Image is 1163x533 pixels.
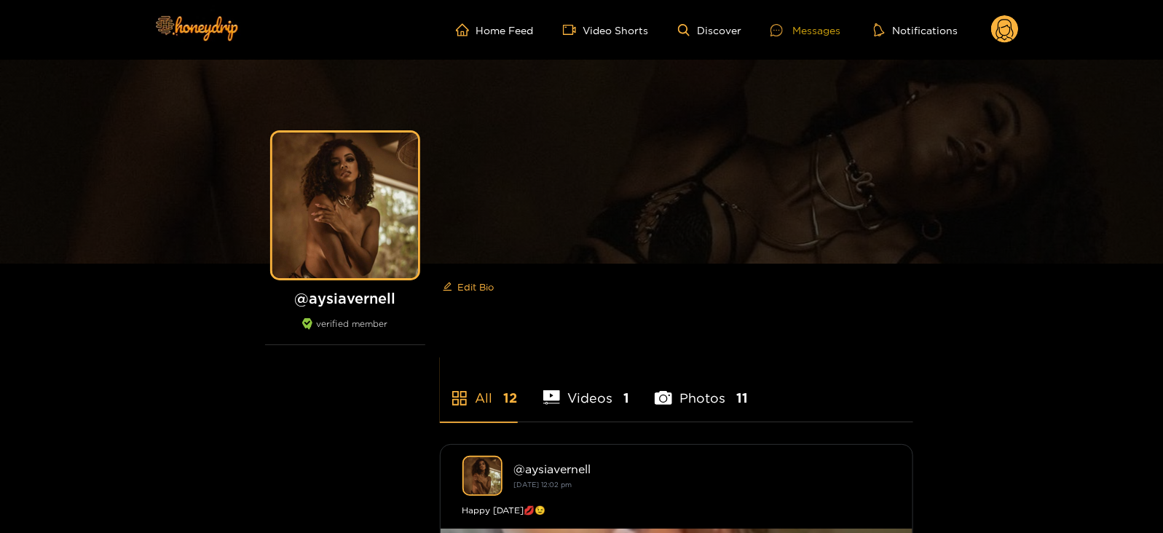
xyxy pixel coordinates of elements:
[451,390,468,407] span: appstore
[504,389,518,407] span: 12
[456,23,476,36] span: home
[514,481,572,489] small: [DATE] 12:02 pm
[462,503,891,518] div: Happy [DATE]💋😉
[655,356,748,422] li: Photos
[563,23,583,36] span: video-camera
[514,462,891,475] div: @ aysiavernell
[440,356,518,422] li: All
[623,389,629,407] span: 1
[265,289,425,307] h1: @ aysiavernell
[770,22,840,39] div: Messages
[736,389,748,407] span: 11
[462,456,502,496] img: aysiavernell
[456,23,534,36] a: Home Feed
[563,23,649,36] a: Video Shorts
[678,24,741,36] a: Discover
[543,356,630,422] li: Videos
[458,280,494,294] span: Edit Bio
[265,318,425,345] div: verified member
[440,275,497,299] button: editEdit Bio
[443,282,452,293] span: edit
[870,23,962,37] button: Notifications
